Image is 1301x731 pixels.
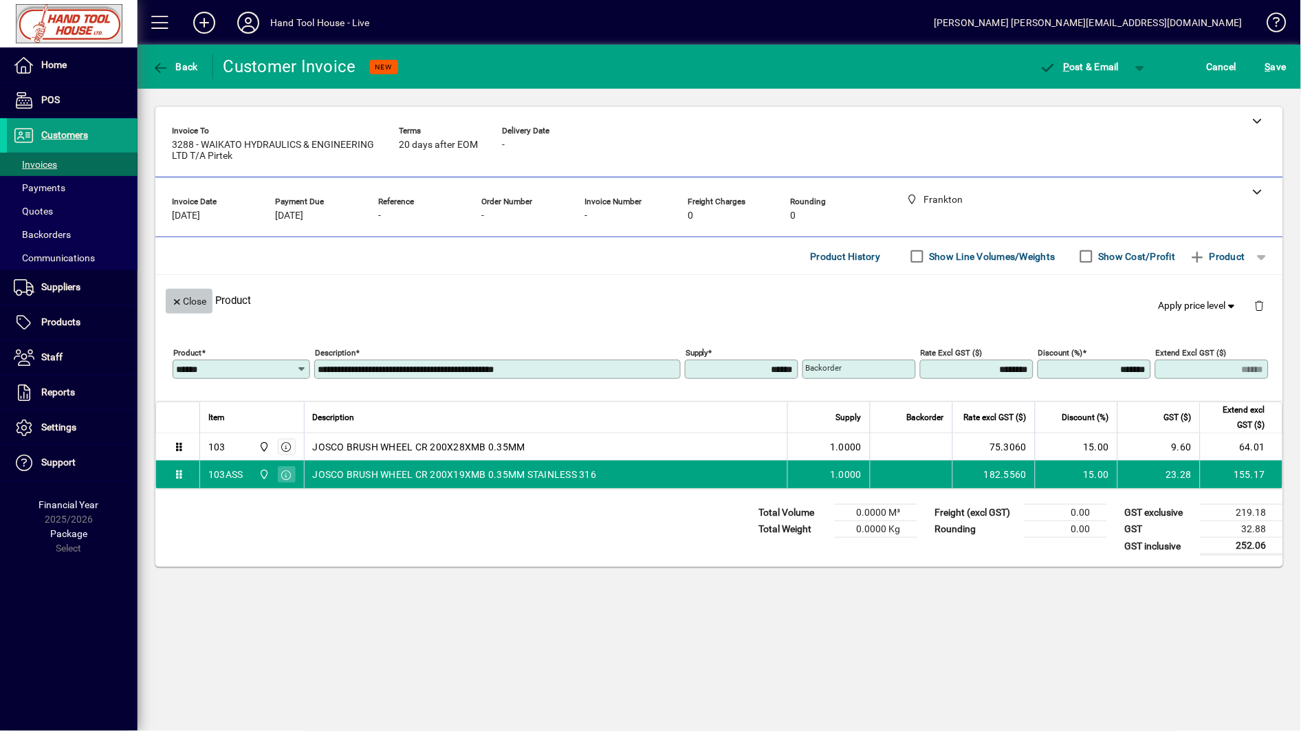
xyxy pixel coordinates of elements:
[41,129,88,140] span: Customers
[1243,289,1276,322] button: Delete
[14,206,53,217] span: Quotes
[502,140,505,151] span: -
[1025,505,1107,521] td: 0.00
[1190,246,1245,268] span: Product
[1201,521,1283,538] td: 32.88
[1118,521,1201,538] td: GST
[7,153,138,176] a: Invoices
[1033,54,1126,79] button: Post & Email
[41,59,67,70] span: Home
[256,467,272,482] span: Frankton
[7,176,138,199] a: Payments
[836,410,862,425] span: Supply
[1062,410,1109,425] span: Discount (%)
[1117,461,1200,488] td: 23.28
[7,83,138,118] a: POS
[1183,244,1252,269] button: Product
[39,499,99,510] span: Financial Year
[399,140,478,151] span: 20 days after EOM
[41,422,76,433] span: Settings
[1038,348,1083,358] mat-label: Discount (%)
[1256,3,1284,47] a: Knowledge Base
[1096,250,1176,263] label: Show Cost/Profit
[1201,538,1283,555] td: 252.06
[162,294,216,307] app-page-header-button: Close
[171,290,207,313] span: Close
[1164,410,1192,425] span: GST ($)
[1025,521,1107,538] td: 0.00
[1040,61,1119,72] span: ost & Email
[208,410,225,425] span: Item
[1207,56,1237,78] span: Cancel
[256,439,272,455] span: Frankton
[835,521,917,538] td: 0.0000 Kg
[152,61,198,72] span: Back
[831,468,862,481] span: 1.0000
[7,199,138,223] a: Quotes
[14,229,71,240] span: Backorders
[41,457,76,468] span: Support
[1159,298,1238,313] span: Apply price level
[964,410,1027,425] span: Rate excl GST ($)
[223,56,356,78] div: Customer Invoice
[208,468,243,481] div: 103ASS
[481,210,484,221] span: -
[41,94,60,105] span: POS
[182,10,226,35] button: Add
[166,289,212,314] button: Close
[921,348,983,358] mat-label: Rate excl GST ($)
[14,159,57,170] span: Invoices
[155,275,1283,325] div: Product
[961,440,1027,454] div: 75.3060
[1200,461,1282,488] td: 155.17
[1156,348,1227,358] mat-label: Extend excl GST ($)
[907,410,944,425] span: Backorder
[1035,433,1117,461] td: 15.00
[226,10,270,35] button: Profile
[791,210,796,221] span: 0
[1064,61,1070,72] span: P
[835,505,917,521] td: 0.0000 M³
[1117,433,1200,461] td: 9.60
[805,244,886,269] button: Product History
[7,411,138,445] a: Settings
[41,386,75,397] span: Reports
[934,12,1243,34] div: [PERSON_NAME] [PERSON_NAME][EMAIL_ADDRESS][DOMAIN_NAME]
[7,375,138,410] a: Reports
[173,348,201,358] mat-label: Product
[806,363,842,373] mat-label: Backorder
[7,305,138,340] a: Products
[831,440,862,454] span: 1.0000
[14,182,65,193] span: Payments
[584,210,587,221] span: -
[961,468,1027,481] div: 182.5560
[138,54,213,79] app-page-header-button: Back
[1243,299,1276,312] app-page-header-button: Delete
[270,12,370,34] div: Hand Tool House - Live
[315,348,356,358] mat-label: Description
[1209,402,1265,433] span: Extend excl GST ($)
[1265,56,1287,78] span: ave
[375,63,393,72] span: NEW
[7,340,138,375] a: Staff
[1203,54,1240,79] button: Cancel
[1035,461,1117,488] td: 15.00
[7,223,138,246] a: Backorders
[275,210,303,221] span: [DATE]
[7,48,138,83] a: Home
[149,54,201,79] button: Back
[1118,538,1201,555] td: GST inclusive
[686,348,708,358] mat-label: Supply
[50,528,87,539] span: Package
[1201,505,1283,521] td: 219.18
[1262,54,1290,79] button: Save
[378,210,381,221] span: -
[313,410,355,425] span: Description
[7,446,138,480] a: Support
[1153,294,1244,318] button: Apply price level
[811,246,881,268] span: Product History
[1200,433,1282,461] td: 64.01
[1265,61,1271,72] span: S
[208,440,226,454] div: 103
[172,210,200,221] span: [DATE]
